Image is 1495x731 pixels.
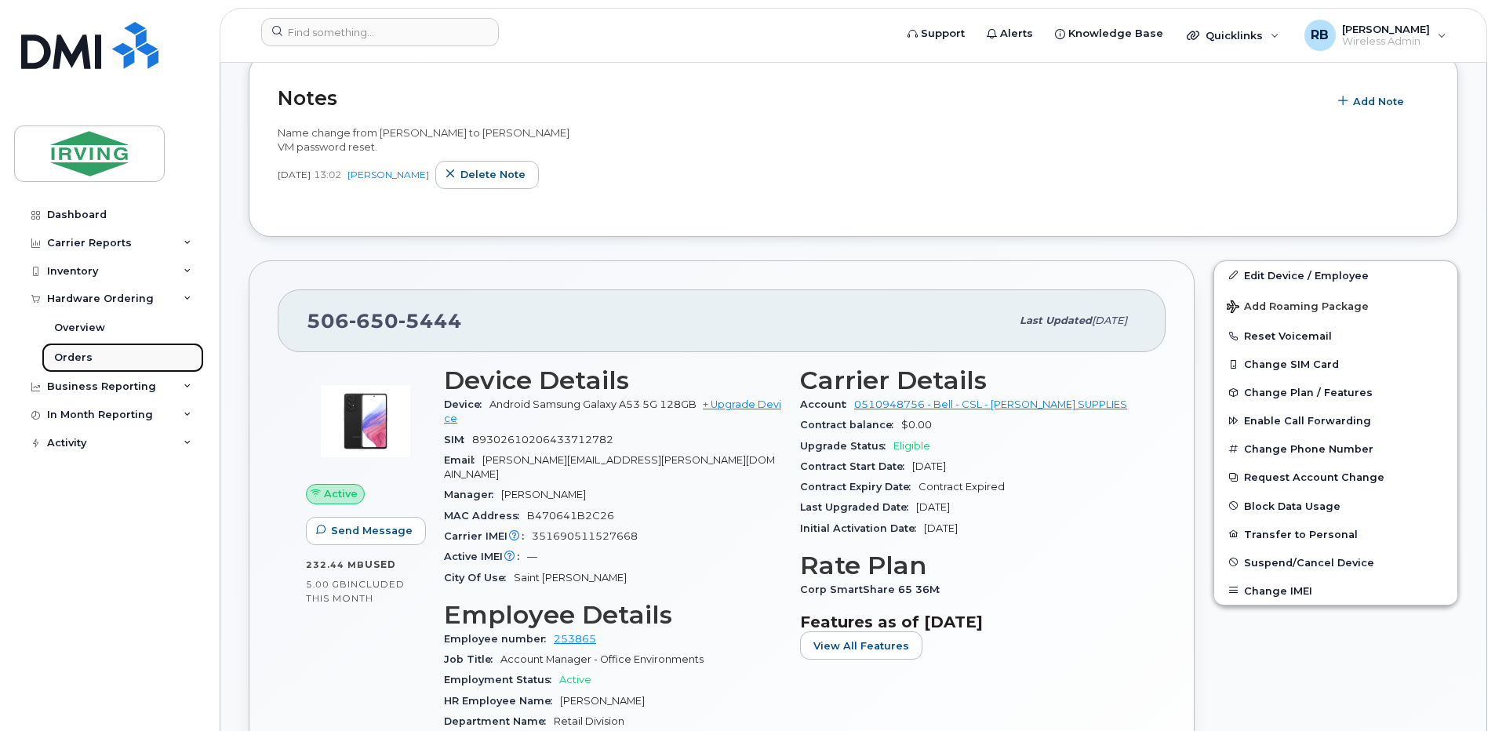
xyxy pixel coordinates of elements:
[1044,18,1174,49] a: Knowledge Base
[800,584,948,595] span: Corp SmartShare 65 36M
[318,374,413,468] img: image20231002-3703462-kjv75p.jpeg
[916,501,950,513] span: [DATE]
[501,489,586,500] span: [PERSON_NAME]
[1214,576,1457,605] button: Change IMEI
[435,161,539,189] button: Delete note
[800,522,924,534] span: Initial Activation Date
[444,572,514,584] span: City Of Use
[800,551,1137,580] h3: Rate Plan
[800,460,912,472] span: Contract Start Date
[1328,88,1417,116] button: Add Note
[444,633,554,645] span: Employee number
[349,309,398,333] span: 650
[347,169,429,180] a: [PERSON_NAME]
[1244,415,1371,427] span: Enable Call Forwarding
[1214,289,1457,322] button: Add Roaming Package
[444,366,781,395] h3: Device Details
[532,530,638,542] span: 351690511527668
[800,613,1137,631] h3: Features as of [DATE]
[444,715,554,727] span: Department Name
[514,572,627,584] span: Saint [PERSON_NAME]
[324,486,358,501] span: Active
[1244,387,1373,398] span: Change Plan / Features
[1092,315,1127,326] span: [DATE]
[527,551,537,562] span: —
[813,638,909,653] span: View All Features
[554,715,624,727] span: Retail Division
[444,454,482,466] span: Email
[924,522,958,534] span: [DATE]
[800,501,916,513] span: Last Upgraded Date
[306,517,426,545] button: Send Message
[912,460,946,472] span: [DATE]
[893,440,930,452] span: Eligible
[489,398,697,410] span: Android Samsung Galaxy A53 5G 128GB
[1206,29,1263,42] span: Quicklinks
[444,695,560,707] span: HR Employee Name
[1176,20,1290,51] div: Quicklinks
[444,551,527,562] span: Active IMEI
[1020,315,1092,326] span: Last updated
[897,18,976,49] a: Support
[1214,406,1457,435] button: Enable Call Forwarding
[800,481,918,493] span: Contract Expiry Date
[444,489,501,500] span: Manager
[314,168,341,181] span: 13:02
[1068,26,1163,42] span: Knowledge Base
[800,366,1137,395] h3: Carrier Details
[1214,492,1457,520] button: Block Data Usage
[527,510,614,522] span: B470641B2C26
[444,530,532,542] span: Carrier IMEI
[921,26,965,42] span: Support
[444,674,559,686] span: Employment Status
[472,434,613,446] span: 89302610206433712782
[444,398,489,410] span: Device
[261,18,499,46] input: Find something...
[1214,520,1457,548] button: Transfer to Personal
[1214,435,1457,463] button: Change Phone Number
[800,440,893,452] span: Upgrade Status
[278,168,311,181] span: [DATE]
[365,558,396,570] span: used
[331,523,413,538] span: Send Message
[398,309,462,333] span: 5444
[800,419,901,431] span: Contract balance
[1311,26,1329,45] span: RB
[554,633,596,645] a: 253865
[444,434,472,446] span: SIM
[1214,261,1457,289] a: Edit Device / Employee
[1342,35,1430,48] span: Wireless Admin
[800,398,854,410] span: Account
[444,653,500,665] span: Job Title
[854,398,1127,410] a: 0510948756 - Bell - CSL - [PERSON_NAME] SUPPLIES
[560,695,645,707] span: [PERSON_NAME]
[306,579,347,590] span: 5.00 GB
[1293,20,1457,51] div: Roberts, Brad
[559,674,591,686] span: Active
[1227,300,1369,315] span: Add Roaming Package
[800,631,922,660] button: View All Features
[1244,556,1374,568] span: Suspend/Cancel Device
[444,454,775,480] span: [PERSON_NAME][EMAIL_ADDRESS][PERSON_NAME][DOMAIN_NAME]
[1000,26,1033,42] span: Alerts
[1214,350,1457,378] button: Change SIM Card
[307,309,462,333] span: 506
[901,419,932,431] span: $0.00
[1214,378,1457,406] button: Change Plan / Features
[1342,23,1430,35] span: [PERSON_NAME]
[278,126,569,154] span: Name change from [PERSON_NAME] to [PERSON_NAME] VM password reset.
[1214,548,1457,576] button: Suspend/Cancel Device
[1214,322,1457,350] button: Reset Voicemail
[1214,463,1457,491] button: Request Account Change
[444,510,527,522] span: MAC Address
[976,18,1044,49] a: Alerts
[500,653,704,665] span: Account Manager - Office Environments
[460,167,526,182] span: Delete note
[278,86,1320,110] h2: Notes
[306,578,405,604] span: included this month
[444,601,781,629] h3: Employee Details
[306,559,365,570] span: 232.44 MB
[1353,94,1404,109] span: Add Note
[918,481,1005,493] span: Contract Expired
